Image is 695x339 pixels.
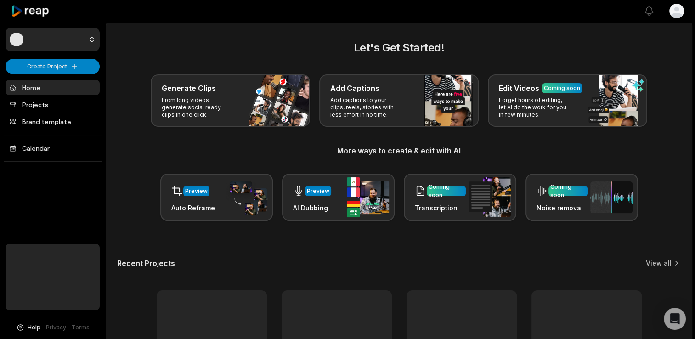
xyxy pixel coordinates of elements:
h3: More ways to create & edit with AI [117,145,681,156]
a: Terms [72,323,90,332]
img: noise_removal.png [590,181,633,213]
h3: Edit Videos [499,83,539,94]
h3: Generate Clips [162,83,216,94]
p: From long videos generate social ready clips in one click. [162,96,233,119]
img: transcription.png [469,177,511,217]
span: Help [28,323,40,332]
img: auto_reframe.png [225,180,267,215]
img: ai_dubbing.png [347,177,389,217]
div: Coming soon [544,84,580,92]
a: Projects [6,97,100,112]
div: Preview [185,187,208,195]
div: Open Intercom Messenger [664,308,686,330]
a: Privacy [46,323,66,332]
p: Add captions to your clips, reels, stories with less effort in no time. [330,96,401,119]
div: Preview [307,187,329,195]
p: Forget hours of editing, let AI do the work for you in few minutes. [499,96,570,119]
a: Calendar [6,141,100,156]
button: Help [16,323,40,332]
h3: AI Dubbing [293,203,331,213]
h3: Transcription [415,203,466,213]
div: Coming soon [429,183,464,199]
a: View all [646,259,672,268]
h2: Recent Projects [117,259,175,268]
h2: Let's Get Started! [117,40,681,56]
h3: Add Captions [330,83,379,94]
a: Brand template [6,114,100,129]
h3: Auto Reframe [171,203,215,213]
h3: Noise removal [537,203,588,213]
div: Coming soon [550,183,586,199]
a: Home [6,80,100,95]
button: Create Project [6,59,100,74]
